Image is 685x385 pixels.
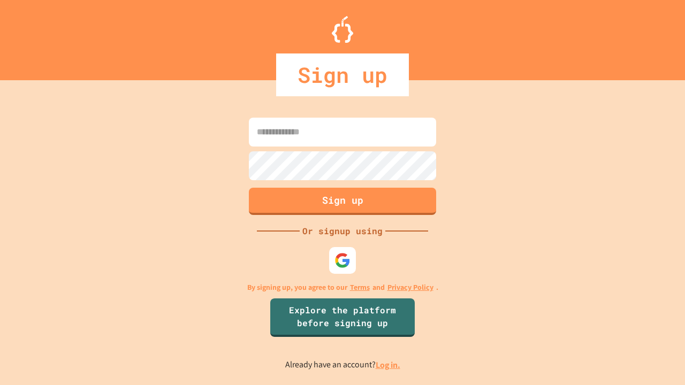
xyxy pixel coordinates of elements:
[332,16,353,43] img: Logo.svg
[270,298,415,337] a: Explore the platform before signing up
[247,282,438,293] p: By signing up, you agree to our and .
[285,358,400,372] p: Already have an account?
[276,53,409,96] div: Sign up
[350,282,370,293] a: Terms
[387,282,433,293] a: Privacy Policy
[300,225,385,237] div: Or signup using
[249,188,436,215] button: Sign up
[334,252,351,268] img: google-icon.svg
[376,359,400,371] a: Log in.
